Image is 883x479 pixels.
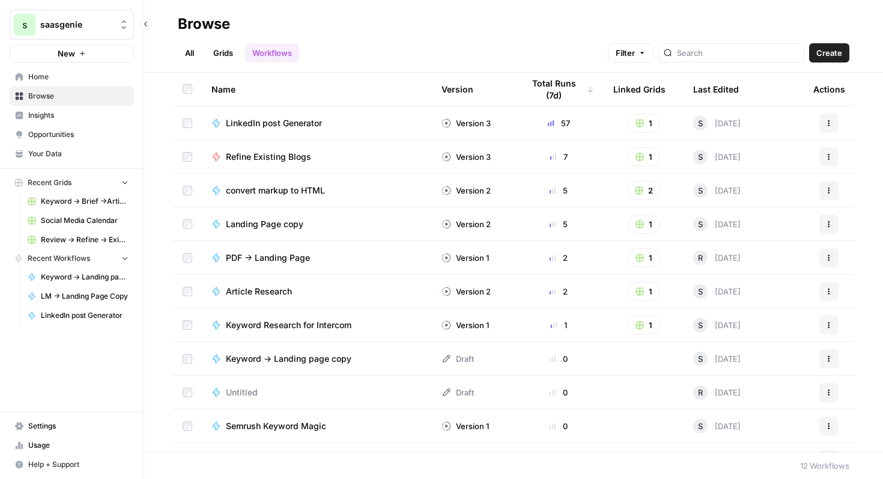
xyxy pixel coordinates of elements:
[22,267,134,287] a: Keyword -> Landing page copy
[206,43,240,63] a: Grids
[608,43,654,63] button: Filter
[22,230,134,249] a: Review -> Refine -> Existing Blogs
[10,87,134,106] a: Browse
[523,353,594,365] div: 0
[628,147,660,166] button: 1
[211,151,422,163] a: Refine Existing Blogs
[693,284,741,299] div: [DATE]
[693,150,741,164] div: [DATE]
[523,319,594,331] div: 1
[22,17,27,32] span: s
[693,251,741,265] div: [DATE]
[616,47,635,59] span: Filter
[40,19,113,31] span: saasgenie
[800,460,849,472] div: 12 Workflows
[441,319,489,331] div: Version 1
[693,352,741,366] div: [DATE]
[441,285,491,297] div: Version 2
[211,353,422,365] a: Keyword -> Landing page copy
[628,114,660,133] button: 1
[693,385,741,400] div: [DATE]
[211,218,422,230] a: Landing Page copy
[10,436,134,455] a: Usage
[22,192,134,211] a: Keyword -> Brief ->Article
[58,47,75,59] span: New
[10,44,134,63] button: New
[441,218,491,230] div: Version 2
[523,252,594,264] div: 2
[523,117,594,129] div: 57
[698,420,703,432] span: S
[693,116,741,130] div: [DATE]
[226,151,311,163] span: Refine Existing Blogs
[628,316,660,335] button: 1
[41,215,129,226] span: Social Media Calendar
[22,306,134,325] a: LinkedIn post Generator
[245,43,299,63] a: Workflows
[523,185,594,197] div: 5
[28,72,129,82] span: Home
[41,310,129,321] span: LinkedIn post Generator
[441,73,473,106] div: Version
[628,215,660,234] button: 1
[211,252,422,264] a: PDF -> Landing Page
[28,148,129,159] span: Your Data
[10,416,134,436] a: Settings
[41,291,129,302] span: LM -> Landing Page Copy
[698,285,703,297] span: S
[22,211,134,230] a: Social Media Calendar
[693,217,741,231] div: [DATE]
[211,420,422,432] a: Semrush Keyword Magic
[441,386,474,398] div: Draft
[226,420,326,432] span: Semrush Keyword Magic
[28,129,129,140] span: Opportunities
[813,73,845,106] div: Actions
[698,319,703,331] span: S
[698,151,703,163] span: S
[211,73,422,106] div: Name
[41,196,129,207] span: Keyword -> Brief ->Article
[698,252,703,264] span: R
[693,183,741,198] div: [DATE]
[178,14,230,34] div: Browse
[809,43,849,63] button: Create
[211,319,422,331] a: Keyword Research for Intercom
[226,353,351,365] span: Keyword -> Landing page copy
[10,174,134,192] button: Recent Grids
[10,106,134,125] a: Insights
[28,110,129,121] span: Insights
[698,185,703,197] span: S
[441,252,489,264] div: Version 1
[226,319,351,331] span: Keyword Research for Intercom
[698,386,703,398] span: R
[10,67,134,87] a: Home
[693,419,741,433] div: [DATE]
[441,353,474,365] div: Draft
[441,185,491,197] div: Version 2
[441,117,491,129] div: Version 3
[226,386,258,398] span: Untitled
[10,249,134,267] button: Recent Workflows
[226,185,325,197] span: convert markup to HTML
[28,440,129,451] span: Usage
[523,285,594,297] div: 2
[10,144,134,163] a: Your Data
[28,421,129,432] span: Settings
[22,287,134,306] a: LM -> Landing Page Copy
[441,151,491,163] div: Version 3
[226,218,303,230] span: Landing Page copy
[628,282,660,301] button: 1
[226,285,292,297] span: Article Research
[628,248,660,267] button: 1
[10,10,134,40] button: Workspace: saasgenie
[698,117,703,129] span: S
[441,420,489,432] div: Version 1
[523,151,594,163] div: 7
[211,185,422,197] a: convert markup to HTML
[211,117,422,129] a: LinkedIn post Generator
[211,285,422,297] a: Article Research
[41,272,129,282] span: Keyword -> Landing page copy
[523,218,594,230] div: 5
[523,420,594,432] div: 0
[10,125,134,144] a: Opportunities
